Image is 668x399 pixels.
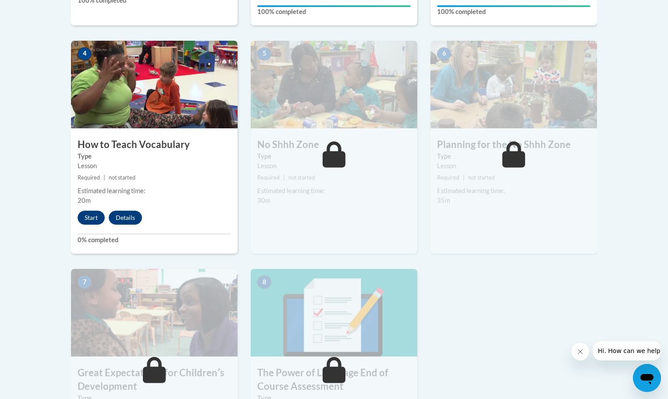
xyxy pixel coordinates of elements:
span: 4 [78,47,92,60]
span: | [103,174,105,181]
button: Details [109,211,142,225]
span: Hi. How can we help? [5,6,71,13]
h3: The Power of Language End of Course Assessment [251,366,417,393]
span: Required [437,174,459,181]
h3: No Shhh Zone [251,138,417,152]
img: Course Image [251,269,417,357]
iframe: Button to launch messaging window [633,364,661,392]
span: not started [468,174,495,181]
button: Start [78,211,105,225]
div: Your progress [437,5,590,7]
span: not started [288,174,315,181]
div: Lesson [257,161,411,171]
iframe: Message from company [593,341,661,360]
div: Estimated learning time: [437,186,590,196]
span: 20m [78,197,91,204]
img: Course Image [251,41,417,128]
img: Course Image [71,41,238,128]
span: Required [257,174,280,181]
span: Required [78,174,100,181]
div: Lesson [437,161,590,171]
div: Your progress [257,5,411,7]
span: 5 [257,47,271,60]
h3: Planning for the No Shhh Zone [430,138,597,152]
span: | [463,174,465,181]
span: 6 [437,47,451,60]
label: 100% completed [257,7,411,17]
span: 7 [78,275,92,289]
h3: Great Expectations for Childrenʹs Development [71,366,238,393]
label: Type [257,152,411,161]
label: Type [437,152,590,161]
img: Course Image [71,269,238,357]
img: Course Image [430,41,597,128]
span: 30m [257,197,270,204]
h3: How to Teach Vocabulary [71,138,238,152]
div: Estimated learning time: [257,186,411,196]
label: 100% completed [437,7,590,17]
div: Estimated learning time: [78,186,231,196]
span: 35m [437,197,450,204]
span: 8 [257,275,271,289]
span: | [283,174,285,181]
label: Type [78,152,231,161]
iframe: Close message [572,343,589,360]
div: Lesson [78,161,231,171]
label: 0% completed [78,235,231,245]
span: not started [109,174,135,181]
